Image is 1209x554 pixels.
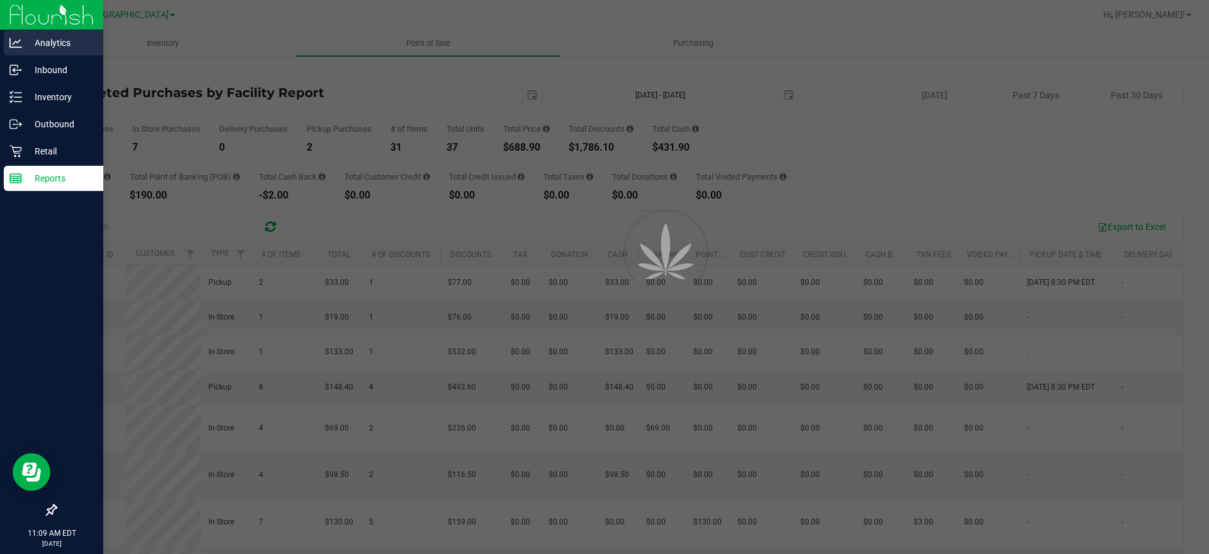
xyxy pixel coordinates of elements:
[22,35,98,50] p: Analytics
[6,539,98,548] p: [DATE]
[9,91,22,103] inline-svg: Inventory
[22,62,98,78] p: Inbound
[22,89,98,105] p: Inventory
[22,144,98,159] p: Retail
[9,64,22,76] inline-svg: Inbound
[6,528,98,539] p: 11:09 AM EDT
[22,171,98,186] p: Reports
[22,117,98,132] p: Outbound
[9,37,22,49] inline-svg: Analytics
[9,118,22,130] inline-svg: Outbound
[13,453,50,491] iframe: Resource center
[9,172,22,185] inline-svg: Reports
[9,145,22,158] inline-svg: Retail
